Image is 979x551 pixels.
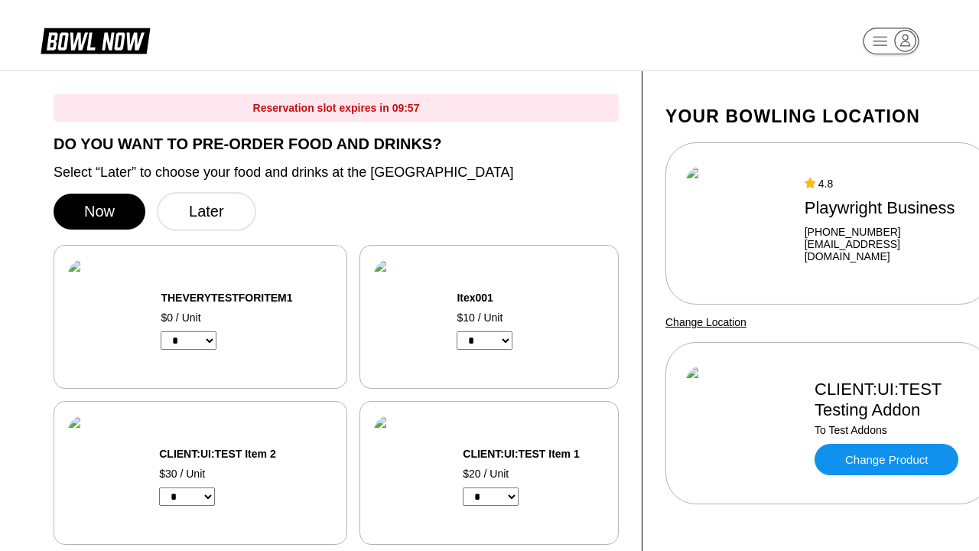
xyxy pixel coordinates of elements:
img: Playwright Business [686,166,791,281]
a: [EMAIL_ADDRESS][DOMAIN_NAME] [805,238,970,262]
img: CLIENT:UI:TEST Item 2 [68,416,141,530]
div: To Test Addons [815,424,970,436]
a: Change Product [815,444,958,475]
div: $30 / Unit [159,468,317,480]
div: CLIENT:UI:TEST Item 2 [159,448,317,460]
div: 4.8 [805,178,970,190]
div: $20 / Unit [463,468,604,480]
div: [PHONE_NUMBER] [805,226,970,238]
button: Now [54,194,145,230]
label: Select “Later” to choose your food and drinks at the [GEOGRAPHIC_DATA] [54,164,619,181]
label: DO YOU WANT TO PRE-ORDER FOOD AND DRINKS? [54,135,619,152]
div: Itex001 [457,292,563,304]
img: CLIENT:UI:TEST Item 1 [374,416,444,530]
img: THEVERYTESTFORITEM1 [68,259,142,374]
div: Playwright Business [805,197,970,218]
div: $0 / Unit [161,311,333,324]
button: Later [157,192,256,231]
img: CLIENT:UI:TEST Testing Addon [686,366,801,481]
div: $10 / Unit [457,311,563,324]
div: THEVERYTESTFORITEM1 [161,292,333,304]
div: CLIENT:UI:TEST Testing Addon [815,379,970,420]
img: Itex001 [374,259,438,374]
div: Reservation slot expires in 09:57 [54,94,619,122]
a: Change Location [665,316,746,328]
div: CLIENT:UI:TEST Item 1 [463,448,604,460]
